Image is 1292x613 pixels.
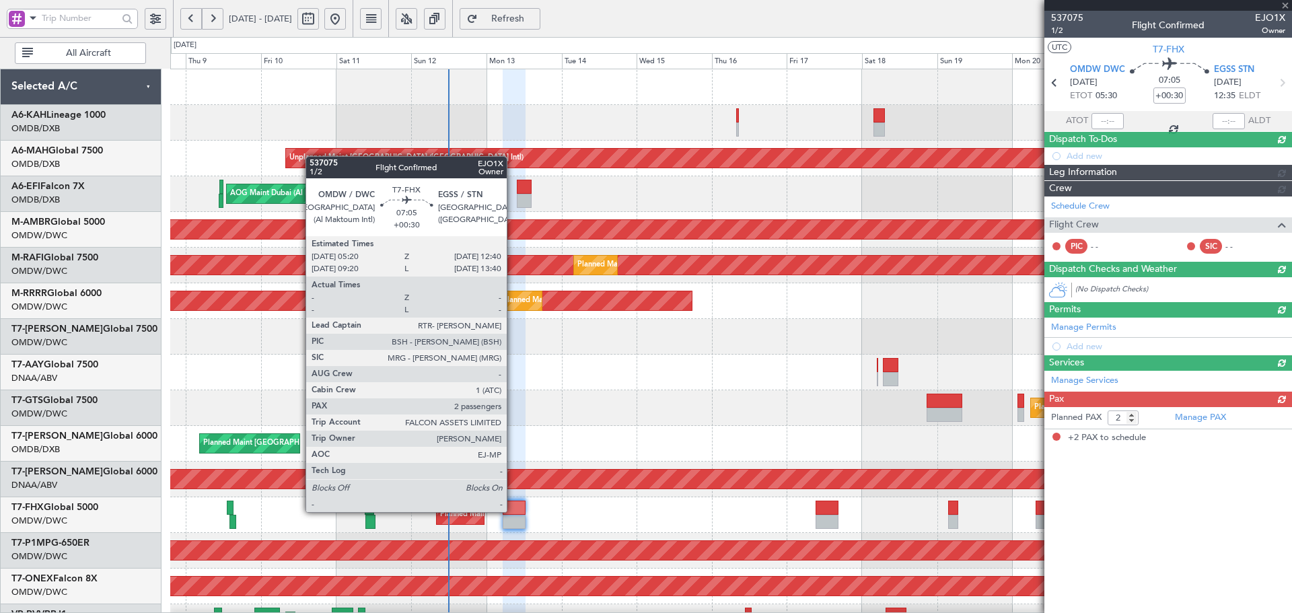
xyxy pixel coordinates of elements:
[11,443,60,456] a: OMDB/DXB
[336,53,412,69] div: Sat 11
[1070,63,1125,77] span: OMDW DWC
[11,324,103,334] span: T7-[PERSON_NAME]
[11,182,85,191] a: A6-EFIFalcon 7X
[11,253,98,262] a: M-RAFIGlobal 7500
[1048,41,1071,53] button: UTC
[11,146,48,155] span: A6-MAH
[1153,42,1184,57] span: T7-FHX
[11,431,157,441] a: T7-[PERSON_NAME]Global 6000
[11,122,60,135] a: OMDB/DXB
[1214,89,1235,103] span: 12:35
[11,217,105,227] a: M-AMBRGlobal 5000
[577,255,710,275] div: Planned Maint Dubai (Al Maktoum Intl)
[11,110,106,120] a: A6-KAHLineage 1000
[1239,89,1260,103] span: ELDT
[787,53,862,69] div: Fri 17
[11,467,157,476] a: T7-[PERSON_NAME]Global 6000
[487,53,562,69] div: Mon 13
[203,433,428,454] div: Planned Maint [GEOGRAPHIC_DATA] ([GEOGRAPHIC_DATA] Intl)
[11,538,89,548] a: T7-P1MPG-650ER
[1070,89,1092,103] span: ETOT
[937,53,1013,69] div: Sun 19
[11,182,40,191] span: A6-EFI
[1070,76,1098,89] span: [DATE]
[11,229,67,242] a: OMDW/DWC
[11,194,60,206] a: OMDB/DXB
[1051,11,1083,25] span: 537075
[1066,114,1088,128] span: ATOT
[11,253,44,262] span: M-RAFI
[11,586,67,598] a: OMDW/DWC
[1012,53,1087,69] div: Mon 20
[11,574,98,583] a: T7-ONEXFalcon 8X
[11,503,44,512] span: T7-FHX
[1214,76,1242,89] span: [DATE]
[11,515,67,527] a: OMDW/DWC
[11,467,103,476] span: T7-[PERSON_NAME]
[261,53,336,69] div: Fri 10
[862,53,937,69] div: Sat 18
[460,8,540,30] button: Refresh
[503,291,635,311] div: Planned Maint Dubai (Al Maktoum Intl)
[11,538,51,548] span: T7-P1MP
[230,184,353,204] div: AOG Maint Dubai (Al Maktoum Intl)
[11,550,67,563] a: OMDW/DWC
[11,289,102,298] a: M-RRRRGlobal 6000
[15,42,146,64] button: All Aircraft
[480,14,536,24] span: Refresh
[11,146,103,155] a: A6-MAHGlobal 7500
[11,431,103,441] span: T7-[PERSON_NAME]
[1248,114,1270,128] span: ALDT
[11,503,98,512] a: T7-FHXGlobal 5000
[11,396,98,405] a: T7-GTSGlobal 7500
[411,53,487,69] div: Sun 12
[1214,63,1254,77] span: EGSS STN
[1159,74,1180,87] span: 07:05
[11,396,43,405] span: T7-GTS
[11,301,67,313] a: OMDW/DWC
[1255,11,1285,25] span: EJO1X
[11,360,44,369] span: T7-AAY
[11,217,50,227] span: M-AMBR
[440,505,573,525] div: Planned Maint Dubai (Al Maktoum Intl)
[11,110,46,120] span: A6-KAH
[1132,18,1205,32] div: Flight Confirmed
[712,53,787,69] div: Thu 16
[289,148,524,168] div: Unplanned Maint [GEOGRAPHIC_DATA] ([GEOGRAPHIC_DATA] Intl)
[11,324,157,334] a: T7-[PERSON_NAME]Global 7500
[1051,25,1083,36] span: 1/2
[186,53,261,69] div: Thu 9
[1255,25,1285,36] span: Owner
[42,8,118,28] input: Trip Number
[11,289,47,298] span: M-RRRR
[11,408,67,420] a: OMDW/DWC
[174,40,196,51] div: [DATE]
[1096,89,1117,103] span: 05:30
[11,158,60,170] a: OMDB/DXB
[1034,398,1192,418] div: Planned Maint [GEOGRAPHIC_DATA] (Seletar)
[11,574,53,583] span: T7-ONEX
[11,372,57,384] a: DNAA/ABV
[637,53,712,69] div: Wed 15
[11,265,67,277] a: OMDW/DWC
[11,336,67,349] a: OMDW/DWC
[36,48,141,58] span: All Aircraft
[229,13,292,25] span: [DATE] - [DATE]
[562,53,637,69] div: Tue 14
[11,360,98,369] a: T7-AAYGlobal 7500
[11,479,57,491] a: DNAA/ABV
